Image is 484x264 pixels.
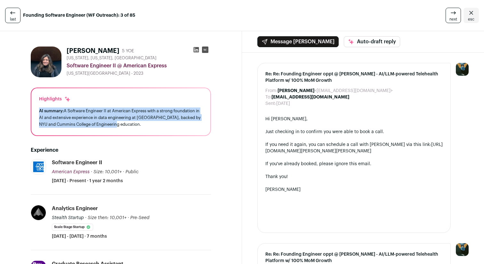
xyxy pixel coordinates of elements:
[446,8,461,23] a: next
[91,170,122,174] span: · Size: 10,001+
[52,216,84,220] span: Stealth Startup
[265,100,276,107] dt: Sent:
[125,170,139,174] span: Public
[271,95,349,99] b: [EMAIL_ADDRESS][DOMAIN_NAME]
[276,100,290,107] dd: [DATE]
[265,141,443,154] div: If you need it again, you can schedule a call with [PERSON_NAME] via this link:
[39,107,203,128] div: A Software Engineer II at American Express with a strong foundation in AI and extensive experienc...
[265,94,271,100] dt: To:
[52,159,102,166] div: Software Engineer II
[123,169,124,175] span: ·
[52,233,107,240] span: [DATE] - [DATE] · 7 months
[31,47,61,77] img: 594b5623f77406e7b10d0a32823205f21c81d72cd44cdd0a96b61b75dae4f667
[52,170,90,174] span: American Express
[52,205,98,212] div: Analytics Engineer
[128,215,129,221] span: ·
[67,55,157,61] span: [US_STATE], [US_STATE], [GEOGRAPHIC_DATA]
[456,243,469,256] img: 12031951-medium_jpg
[31,146,211,154] h2: Experience
[10,17,16,22] span: last
[468,17,474,22] span: esc
[265,129,443,135] div: Just checking in to confirm you were able to book a call.
[5,8,20,23] a: last
[265,174,443,180] div: Thank you!
[31,205,46,220] img: bb758407b04ea4d595f0a4dcd2c89332d467c7faa0f713074a0ea9543027a628.jpg
[265,88,278,94] dt: From:
[278,89,314,93] b: [PERSON_NAME]
[85,216,126,220] span: · Size then: 10,001+
[265,161,443,167] div: If you've already booked, please ignore this email.
[464,8,479,23] a: Close
[39,96,71,102] div: Highlights
[130,216,149,220] span: Pre-Seed
[265,251,443,264] span: Re: Re: Founding Engineer oppt @ [PERSON_NAME] - AI/LLM-powered Telehealth Platform w/ 100% MoM G...
[449,17,457,22] span: next
[265,186,443,193] div: [PERSON_NAME]
[23,12,135,19] strong: Founding Software Engineer (WF Outreach): 3 of 85
[67,62,211,70] div: Software Engineer II @ American Express
[67,47,119,55] h1: [PERSON_NAME]
[67,71,211,76] div: [US_STATE][GEOGRAPHIC_DATA] - 2023
[265,116,443,122] div: Hi [PERSON_NAME],
[31,159,46,174] img: 25ab4de90acc333dfdac1e717df3581b62fe0e05ce4389033d1cd9d8bdb6aefc.jpg
[278,88,393,94] dd: <[EMAIL_ADDRESS][DOMAIN_NAME]>
[122,48,134,54] div: 5 YOE
[257,36,339,47] button: Message [PERSON_NAME]
[52,178,123,184] span: [DATE] - Present · 1 year 2 months
[265,71,443,84] span: Re: Re: Founding Engineer oppt @ [PERSON_NAME] - AI/LLM-powered Telehealth Platform w/ 100% MoM G...
[456,63,469,76] img: 12031951-medium_jpg
[39,109,64,113] span: AI summary:
[344,36,400,47] button: Auto-draft reply
[52,224,93,231] li: Scale Stage Startup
